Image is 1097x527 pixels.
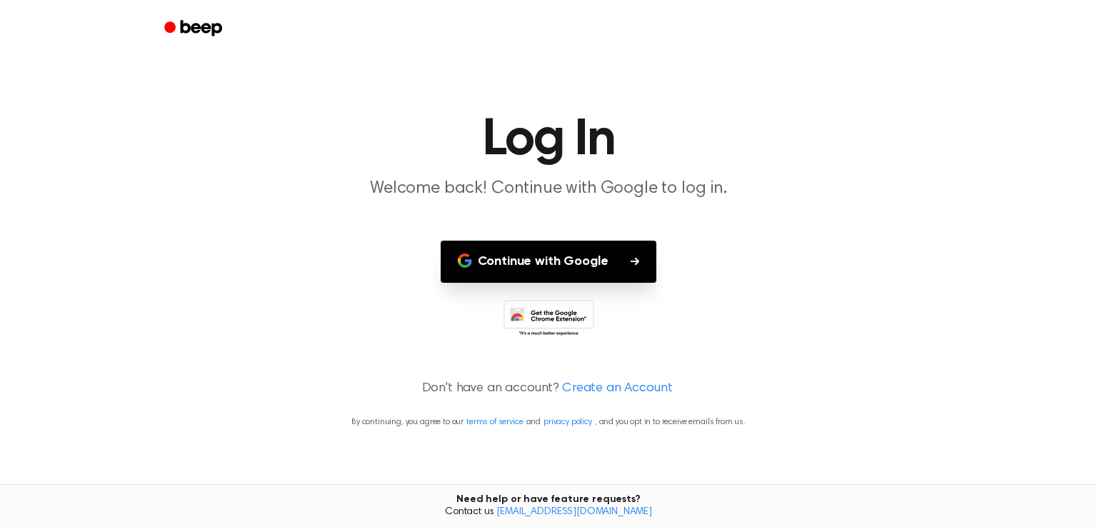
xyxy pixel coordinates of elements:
[9,506,1088,519] span: Contact us
[544,418,592,426] a: privacy policy
[183,114,914,166] h1: Log In
[17,416,1080,428] p: By continuing, you agree to our and , and you opt in to receive emails from us.
[274,177,823,201] p: Welcome back! Continue with Google to log in.
[154,15,235,43] a: Beep
[441,241,657,283] button: Continue with Google
[17,379,1080,398] p: Don't have an account?
[496,507,652,517] a: [EMAIL_ADDRESS][DOMAIN_NAME]
[562,379,672,398] a: Create an Account
[466,418,523,426] a: terms of service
